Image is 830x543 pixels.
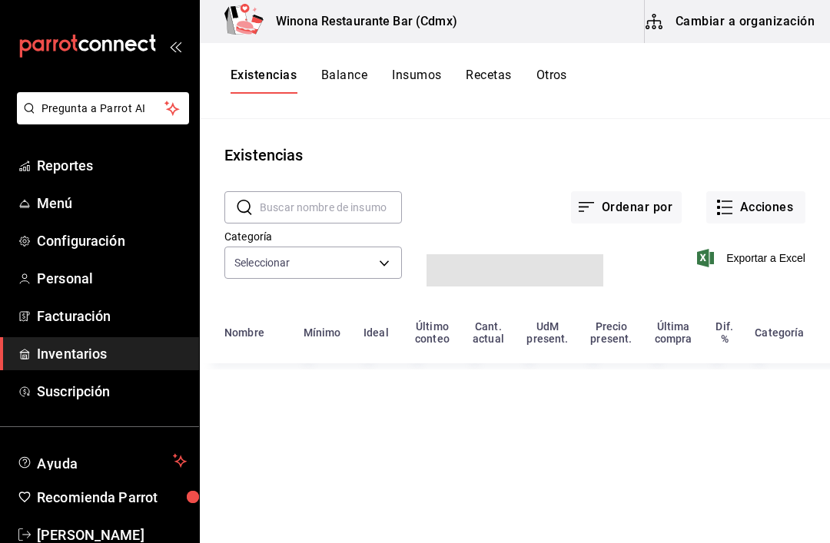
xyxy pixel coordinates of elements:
[755,326,804,339] div: Categoría
[41,101,165,117] span: Pregunta a Parrot AI
[321,68,367,94] button: Balance
[231,68,567,94] div: navigation tabs
[712,320,736,345] div: Dif. %
[37,343,187,364] span: Inventarios
[706,191,805,223] button: Acciones
[224,326,264,339] div: Nombre
[37,381,187,402] span: Suscripción
[224,144,303,167] div: Existencias
[264,12,457,31] h3: Winona Restaurante Bar (Cdmx)
[169,40,181,52] button: open_drawer_menu
[37,193,187,214] span: Menú
[17,92,189,124] button: Pregunta a Parrot AI
[37,155,187,176] span: Reportes
[37,230,187,251] span: Configuración
[652,320,694,345] div: Última compra
[525,320,570,345] div: UdM present.
[571,191,682,223] button: Ordenar por
[234,255,290,270] span: Seleccionar
[466,68,511,94] button: Recetas
[37,452,167,470] span: Ayuda
[364,326,389,339] div: Ideal
[392,68,441,94] button: Insumos
[536,68,567,94] button: Otros
[37,487,187,508] span: Recomienda Parrot
[37,268,187,289] span: Personal
[589,320,634,345] div: Precio present.
[11,111,189,127] a: Pregunta a Parrot AI
[37,306,187,326] span: Facturación
[700,249,805,267] button: Exportar a Excel
[470,320,506,345] div: Cant. actual
[224,231,402,242] label: Categoría
[231,68,297,94] button: Existencias
[260,192,402,223] input: Buscar nombre de insumo
[304,326,341,339] div: Mínimo
[413,320,452,345] div: Último conteo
